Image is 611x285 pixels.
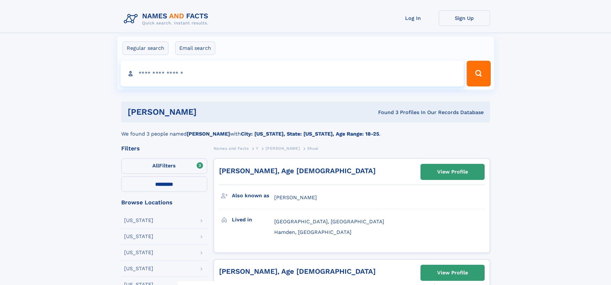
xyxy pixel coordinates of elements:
button: Search Button [467,61,490,86]
span: Hamden, [GEOGRAPHIC_DATA] [274,229,352,235]
img: Logo Names and Facts [121,10,214,28]
div: View Profile [437,165,468,179]
a: [PERSON_NAME], Age [DEMOGRAPHIC_DATA] [219,167,376,175]
label: Regular search [123,41,168,55]
label: Filters [121,158,207,174]
div: We found 3 people named with . [121,122,490,138]
div: [US_STATE] [124,218,153,223]
b: [PERSON_NAME] [187,131,230,137]
div: Browse Locations [121,200,207,205]
span: [PERSON_NAME] [266,146,300,151]
h3: Lived in [232,214,274,225]
span: Y [256,146,259,151]
a: View Profile [421,164,484,180]
span: Shuai [307,146,318,151]
div: View Profile [437,265,468,280]
b: City: [US_STATE], State: [US_STATE], Age Range: 18-25 [241,131,379,137]
div: [US_STATE] [124,266,153,271]
div: [US_STATE] [124,250,153,255]
h3: Also known as [232,190,274,201]
a: Names and Facts [214,144,249,152]
div: Found 3 Profiles In Our Records Database [287,109,484,116]
a: [PERSON_NAME] [266,144,300,152]
a: [PERSON_NAME], Age [DEMOGRAPHIC_DATA] [219,267,376,275]
a: View Profile [421,265,484,281]
span: [GEOGRAPHIC_DATA], [GEOGRAPHIC_DATA] [274,218,384,225]
a: Log In [387,10,439,26]
a: Y [256,144,259,152]
h1: [PERSON_NAME] [128,108,287,116]
span: All [152,163,159,169]
a: Sign Up [439,10,490,26]
span: [PERSON_NAME] [274,194,317,200]
div: Filters [121,146,207,151]
input: search input [121,61,464,86]
label: Email search [175,41,215,55]
div: [US_STATE] [124,234,153,239]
